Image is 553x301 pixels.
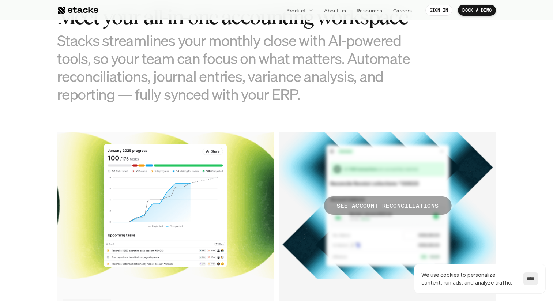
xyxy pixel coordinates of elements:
p: SIGN IN [430,8,448,13]
a: About us [320,4,350,17]
a: Privacy Policy [86,169,118,174]
a: Careers [389,4,417,17]
a: SIGN IN [425,5,453,16]
h3: Meet your all-in-one accounting workspace [57,6,423,29]
p: Resources [357,7,383,14]
p: About us [324,7,346,14]
span: SEE ACCOUNT RECONCILIATIONS [324,196,452,215]
p: SEE ACCOUNT RECONCILIATIONS [337,200,439,211]
a: Resources [352,4,387,17]
p: Careers [393,7,412,14]
p: We use cookies to personalize content, run ads, and analyze traffic. [421,271,516,286]
p: BOOK A DEMO [462,8,492,13]
h3: Stacks streamlines your monthly close with AI-powered tools, so your team can focus on what matte... [57,31,423,104]
p: Product [286,7,306,14]
a: BOOK A DEMO [458,5,496,16]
